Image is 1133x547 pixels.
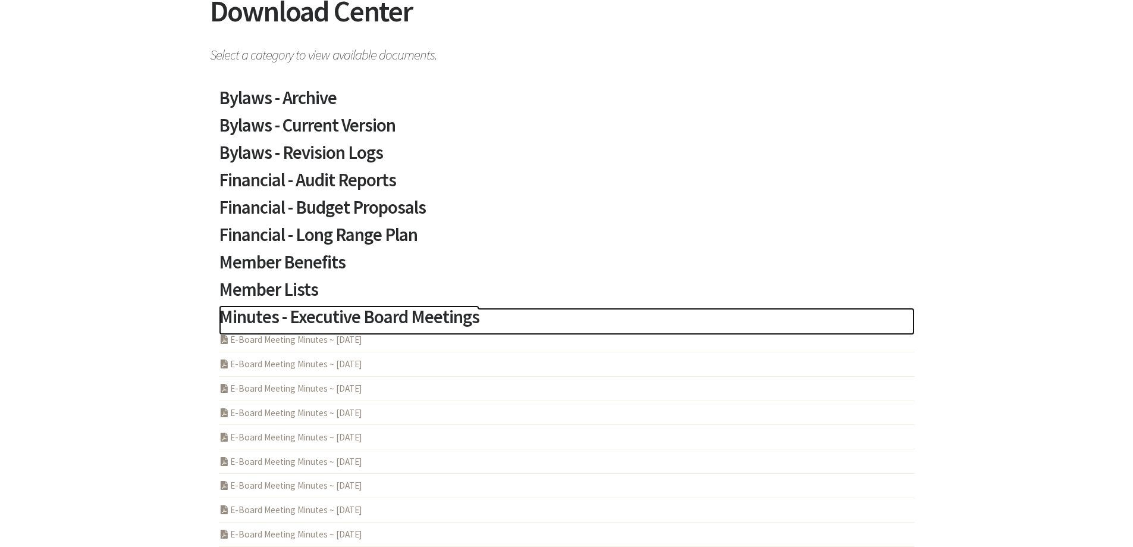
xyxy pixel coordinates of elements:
a: Financial - Long Range Plan [219,226,915,253]
i: PDF Acrobat Document [219,530,230,539]
a: Member Benefits [219,253,915,280]
a: Financial - Audit Reports [219,171,915,198]
a: Bylaws - Revision Logs [219,143,915,171]
a: Minutes - Executive Board Meetings [219,308,915,335]
i: PDF Acrobat Document [219,408,230,417]
i: PDF Acrobat Document [219,457,230,466]
a: E-Board Meeting Minutes ~ [DATE] [219,432,362,443]
a: Member Lists [219,280,915,308]
a: E-Board Meeting Minutes ~ [DATE] [219,334,362,345]
i: PDF Acrobat Document [219,505,230,514]
i: PDF Acrobat Document [219,433,230,442]
a: E-Board Meeting Minutes ~ [DATE] [219,383,362,394]
a: E-Board Meeting Minutes ~ [DATE] [219,407,362,418]
a: E-Board Meeting Minutes ~ [DATE] [219,504,362,515]
i: PDF Acrobat Document [219,360,230,368]
a: E-Board Meeting Minutes ~ [DATE] [219,358,362,370]
i: PDF Acrobat Document [219,384,230,393]
a: E-Board Meeting Minutes ~ [DATE] [219,456,362,467]
a: Financial - Budget Proposals [219,198,915,226]
a: E-Board Meeting Minutes ~ [DATE] [219,529,362,540]
a: Bylaws - Archive [219,89,915,116]
span: Select a category to view available documents. [210,41,924,62]
i: PDF Acrobat Document [219,481,230,490]
a: E-Board Meeting Minutes ~ [DATE] [219,480,362,491]
a: Bylaws - Current Version [219,116,915,143]
i: PDF Acrobat Document [219,335,230,344]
